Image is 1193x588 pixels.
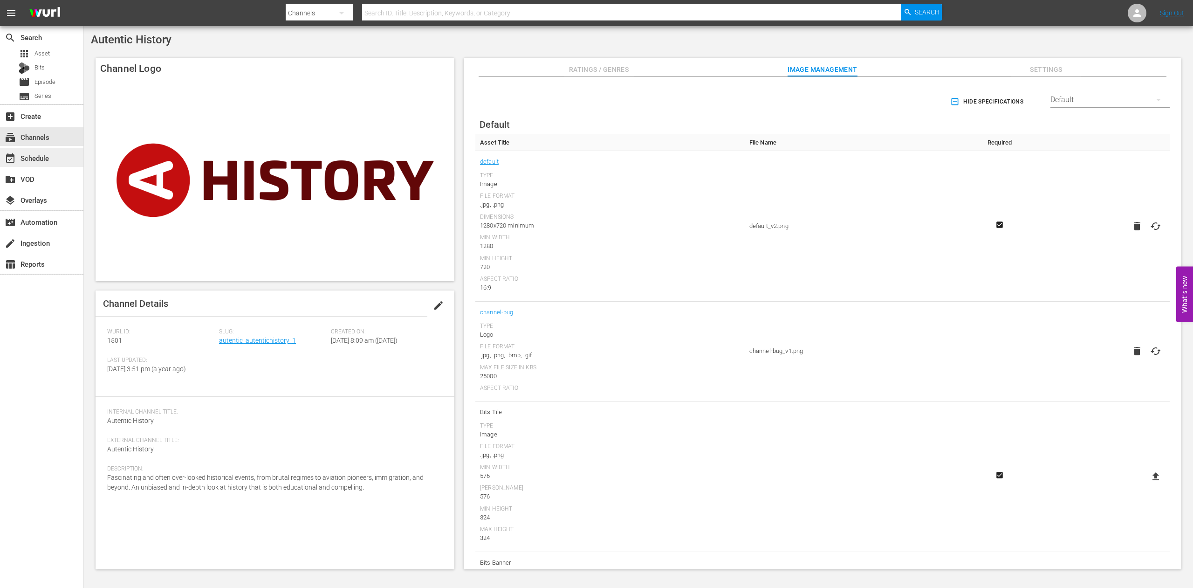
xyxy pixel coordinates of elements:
a: default [480,156,499,168]
span: Asset [34,49,50,58]
div: File Format [480,443,740,450]
span: VOD [5,174,16,185]
span: [DATE] 3:51 pm (a year ago) [107,365,186,373]
svg: Required [994,471,1005,479]
div: Min Width [480,234,740,242]
div: Logo [480,330,740,339]
a: Sign Out [1160,9,1184,17]
span: Ratings / Genres [564,64,634,76]
button: edit [427,294,450,317]
span: External Channel Title: [107,437,438,444]
span: Series [34,91,51,101]
span: Episode [19,76,30,88]
div: 720 [480,263,740,272]
span: Slug: [219,328,326,336]
span: Autentic History [107,417,154,424]
div: 324 [480,513,740,522]
span: Created On: [331,328,438,336]
a: autentic_autentichistory_1 [219,337,296,344]
img: Autentic History [96,79,454,281]
img: ans4CAIJ8jUAAAAAAAAAAAAAAAAAAAAAAAAgQb4GAAAAAAAAAAAAAAAAAAAAAAAAJMjXAAAAAAAAAAAAAAAAAAAAAAAAgAT5G... [22,2,67,24]
div: Image [480,180,740,189]
div: Min Height [480,505,740,513]
span: Schedule [5,153,16,164]
div: Type [480,172,740,180]
div: Default [1050,87,1170,113]
div: Aspect Ratio [480,276,740,283]
span: Bits Banner [480,557,740,569]
div: File Format [480,343,740,351]
th: Required [971,134,1028,151]
span: Bits [34,63,45,72]
span: menu [6,7,17,19]
div: Max File Size In Kbs [480,364,740,372]
span: Create [5,111,16,122]
a: channel-bug [480,306,514,318]
span: Image Management [788,64,857,76]
span: [DATE] 8:09 am ([DATE]) [331,337,398,344]
span: Ingestion [5,238,16,249]
span: Search [5,32,16,43]
span: Fascinating and often over-looked historical events, from brutal regimes to aviation pioneers, im... [107,474,424,491]
span: Search [915,4,939,21]
div: Dimensions [480,214,740,221]
span: Channels [5,132,16,143]
span: Bits Tile [480,406,740,418]
h4: Channel Logo [96,58,454,79]
span: Description: [107,465,438,473]
div: 324 [480,533,740,543]
span: Settings [1011,64,1081,76]
div: .jpg, .png, .bmp, .gif [480,351,740,360]
div: 25000 [480,372,740,381]
span: Last Updated: [107,357,214,364]
div: File Format [480,193,740,200]
div: [PERSON_NAME] [480,484,740,492]
span: Wurl ID: [107,328,214,336]
button: Hide Specifications [948,89,1027,115]
span: edit [433,300,444,311]
button: Open Feedback Widget [1176,266,1193,322]
div: .jpg, .png [480,200,740,209]
div: Type [480,422,740,430]
span: Automation [5,217,16,228]
div: Min Height [480,255,740,263]
span: Internal Channel Title: [107,408,438,416]
td: default_v2.png [745,151,972,302]
span: Asset [19,48,30,59]
th: Asset Title [475,134,745,151]
div: Min Width [480,464,740,471]
span: Reports [5,259,16,270]
div: 1280 [480,242,740,251]
span: Episode [34,77,55,87]
th: File Name [745,134,972,151]
span: Hide Specifications [952,97,1023,107]
div: 16:9 [480,283,740,292]
span: Autentic History [107,445,154,453]
span: Channel Details [103,298,168,309]
div: 1280x720 minimum [480,221,740,230]
div: Max Height [480,526,740,533]
span: Overlays [5,195,16,206]
td: channel-bug_v1.png [745,302,972,401]
div: 576 [480,492,740,501]
button: Search [901,4,942,21]
span: 1501 [107,337,122,344]
div: 576 [480,471,740,481]
span: Default [480,119,510,130]
svg: Required [994,221,1005,229]
div: Aspect Ratio [480,385,740,392]
div: Image [480,430,740,439]
span: Series [19,91,30,102]
div: Type [480,323,740,330]
span: Autentic History [91,33,171,46]
div: Bits [19,62,30,74]
div: .jpg, .png [480,450,740,460]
